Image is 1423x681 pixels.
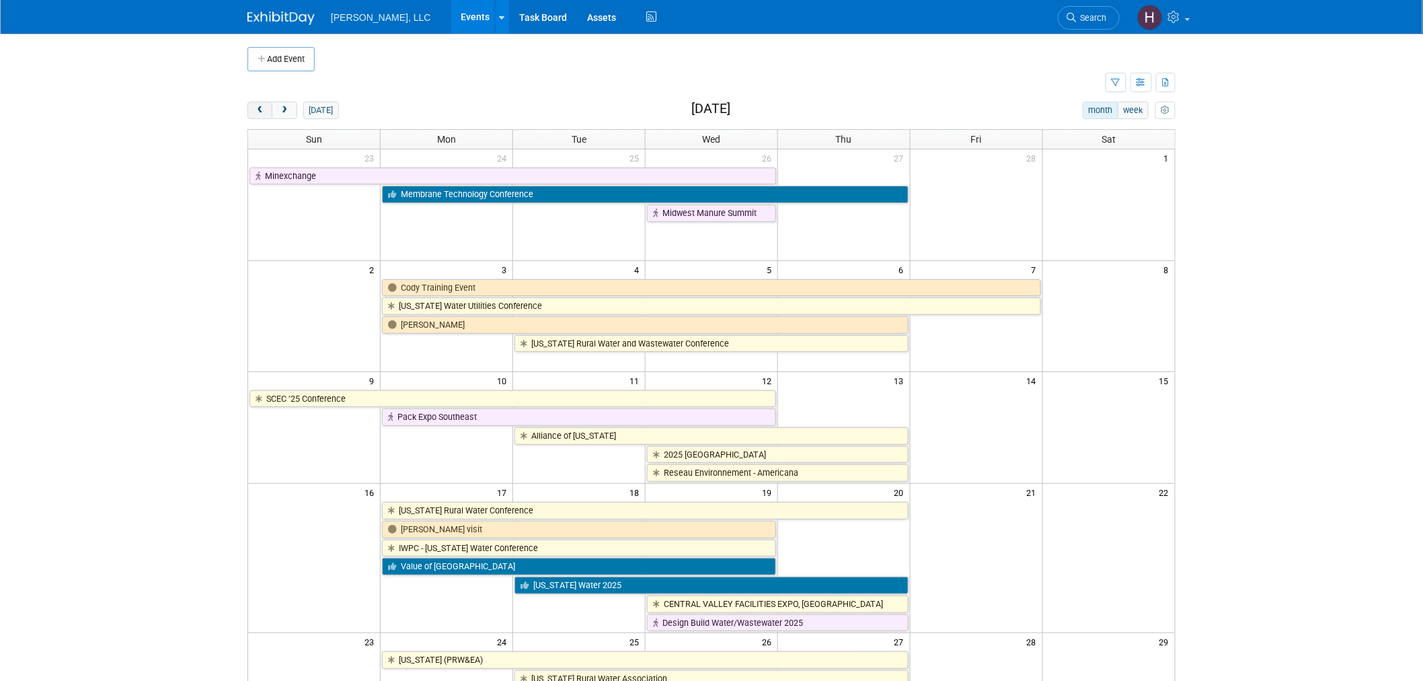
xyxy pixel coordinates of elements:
a: Membrane Technology Conference [382,186,908,203]
a: [US_STATE] Water Utilities Conference [382,297,1040,315]
span: 28 [1026,149,1042,166]
span: 15 [1158,372,1175,389]
span: 12 [761,372,777,389]
span: 22 [1158,484,1175,501]
button: week [1118,102,1149,119]
button: prev [247,102,272,119]
img: Hannah Mulholland [1137,5,1163,30]
span: 26 [761,633,777,650]
span: 3 [500,261,512,278]
img: ExhibitDay [247,11,315,25]
a: Minexchange [249,168,776,185]
span: 23 [363,149,380,166]
span: 9 [368,372,380,389]
span: 8 [1163,261,1175,278]
span: Thu [836,134,852,145]
a: Search [1058,6,1120,30]
a: CENTRAL VALLEY FACILITIES EXPO, [GEOGRAPHIC_DATA] [647,596,909,613]
h2: [DATE] [691,102,730,116]
button: Add Event [247,47,315,71]
a: Alliance of [US_STATE] [514,427,909,445]
span: 24 [496,149,512,166]
span: 25 [628,149,645,166]
span: 27 [893,149,910,166]
span: 21 [1026,484,1042,501]
span: 6 [898,261,910,278]
span: Tue [572,134,586,145]
a: Value of [GEOGRAPHIC_DATA] [382,558,776,575]
span: 2 [368,261,380,278]
span: 23 [363,633,380,650]
button: [DATE] [303,102,339,119]
span: 26 [761,149,777,166]
a: [PERSON_NAME] [382,316,908,334]
a: [US_STATE] (PRW&EA) [382,651,908,669]
a: [US_STATE] Water 2025 [514,577,909,594]
span: 16 [363,484,380,501]
a: IWPC - [US_STATE] Water Conference [382,540,776,557]
span: 13 [893,372,910,389]
span: 17 [496,484,512,501]
a: Midwest Manure Summit [647,205,776,222]
span: 7 [1030,261,1042,278]
span: Sun [306,134,322,145]
a: Reseau Environnement - Americana [647,464,909,482]
span: 25 [628,633,645,650]
button: myCustomButton [1155,102,1176,119]
span: Mon [437,134,456,145]
i: Personalize Calendar [1161,106,1169,115]
span: 29 [1158,633,1175,650]
a: 2025 [GEOGRAPHIC_DATA] [647,446,909,464]
span: 18 [628,484,645,501]
a: Pack Expo Southeast [382,408,776,426]
a: [US_STATE] Rural Water Conference [382,502,908,519]
a: [PERSON_NAME] visit [382,521,776,538]
a: SCEC ’25 Conference [249,390,776,408]
span: 4 [633,261,645,278]
span: Search [1076,13,1107,23]
span: 27 [893,633,910,650]
span: Fri [971,134,982,145]
span: 10 [496,372,512,389]
span: 19 [761,484,777,501]
span: 1 [1163,149,1175,166]
a: Cody Training Event [382,279,1040,297]
span: Wed [702,134,720,145]
span: Sat [1102,134,1116,145]
button: month [1083,102,1118,119]
span: 24 [496,633,512,650]
span: 5 [765,261,777,278]
span: 11 [628,372,645,389]
span: 14 [1026,372,1042,389]
span: 28 [1026,633,1042,650]
button: next [272,102,297,119]
a: Design Build Water/Wastewater 2025 [647,614,909,632]
span: 20 [893,484,910,501]
span: [PERSON_NAME], LLC [331,12,431,23]
a: [US_STATE] Rural Water and Wastewater Conference [514,335,909,353]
